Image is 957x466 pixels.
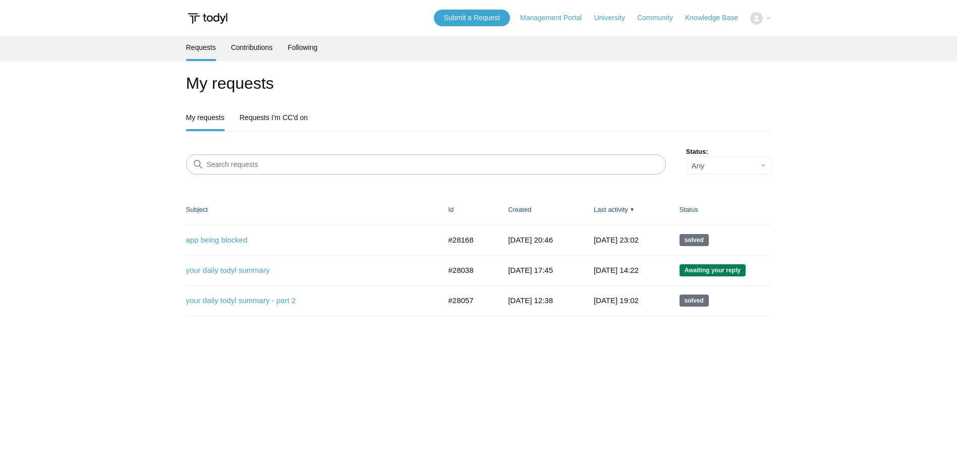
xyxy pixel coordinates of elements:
[186,295,426,307] a: your daily todyl summary - part 2
[630,206,635,213] span: ▼
[594,266,639,274] time: 2025-09-25T14:22:20+00:00
[669,195,771,225] th: Status
[186,235,426,246] a: app being blocked
[186,71,771,95] h1: My requests
[288,36,317,59] a: Following
[685,13,748,23] a: Knowledge Base
[508,236,553,244] time: 2025-09-16T20:46:11+00:00
[438,195,498,225] th: Id
[186,154,666,174] input: Search requests
[438,225,498,255] td: #28168
[680,234,709,246] span: This request has been solved
[186,195,438,225] th: Subject
[186,36,216,59] a: Requests
[438,285,498,316] td: #28057
[637,13,683,23] a: Community
[438,255,498,285] td: #28038
[508,296,553,305] time: 2025-09-11T12:38:39+00:00
[231,36,273,59] a: Contributions
[686,147,771,157] label: Status:
[508,206,531,213] a: Created
[594,206,628,213] a: Last activity▼
[520,13,592,23] a: Management Portal
[240,106,308,129] a: Requests I'm CC'd on
[680,295,709,307] span: This request has been solved
[594,296,639,305] time: 2025-09-19T19:02:46+00:00
[594,236,639,244] time: 2025-09-25T23:02:00+00:00
[186,265,426,276] a: your daily todyl summary
[434,10,510,26] a: Submit a Request
[508,266,553,274] time: 2025-09-10T17:45:07+00:00
[680,264,746,276] span: We are waiting for you to respond
[186,9,229,28] img: Todyl Support Center Help Center home page
[594,13,635,23] a: University
[186,106,224,129] a: My requests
